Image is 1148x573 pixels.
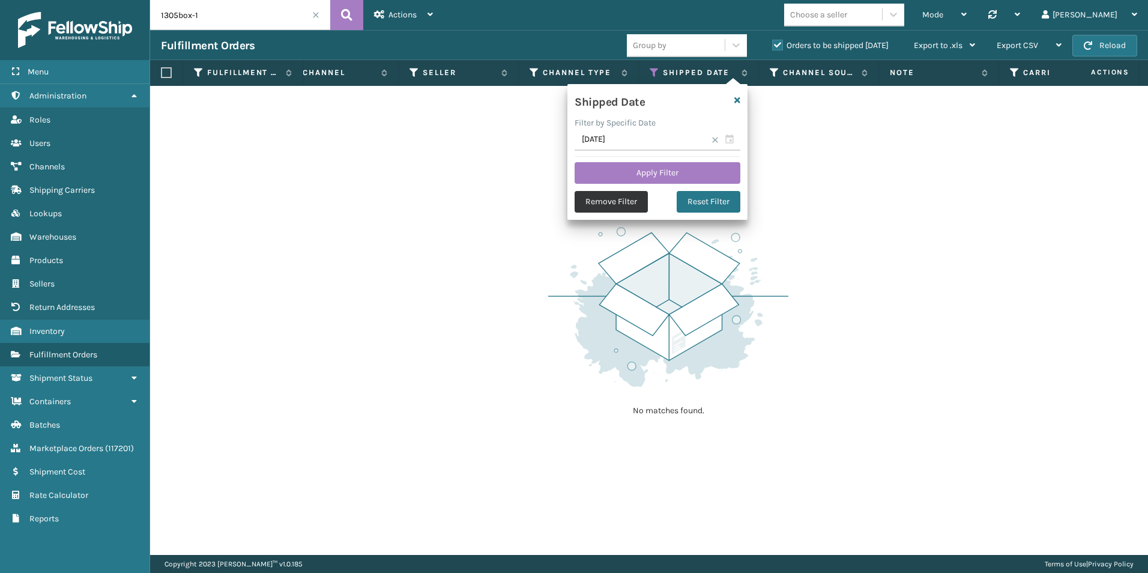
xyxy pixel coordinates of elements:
[575,162,740,184] button: Apply Filter
[1072,35,1137,56] button: Reload
[423,67,495,78] label: Seller
[29,302,95,312] span: Return Addresses
[575,129,740,151] input: MM/DD/YYYY
[388,10,417,20] span: Actions
[29,467,85,477] span: Shipment Cost
[1045,555,1134,573] div: |
[1045,560,1086,568] a: Terms of Use
[18,12,132,48] img: logo
[29,208,62,219] span: Lookups
[29,255,63,265] span: Products
[29,138,50,148] span: Users
[29,443,103,453] span: Marketplace Orders
[29,279,55,289] span: Sellers
[29,490,88,500] span: Rate Calculator
[1088,560,1134,568] a: Privacy Policy
[29,115,50,125] span: Roles
[677,191,740,213] button: Reset Filter
[29,185,95,195] span: Shipping Carriers
[783,67,856,78] label: Channel Source
[772,40,889,50] label: Orders to be shipped [DATE]
[29,350,97,360] span: Fulfillment Orders
[28,67,49,77] span: Menu
[29,514,59,524] span: Reports
[29,326,65,336] span: Inventory
[207,67,280,78] label: Fulfillment Order Id
[29,162,65,172] span: Channels
[890,67,976,78] label: Note
[575,191,648,213] button: Remove Filter
[29,396,71,407] span: Containers
[1053,62,1137,82] span: Actions
[575,91,645,109] h4: Shipped Date
[29,91,86,101] span: Administration
[29,420,60,430] span: Batches
[663,67,736,78] label: Shipped Date
[161,38,255,53] h3: Fulfillment Orders
[1023,67,1096,78] label: Carrier Delivery Status
[922,10,943,20] span: Mode
[997,40,1038,50] span: Export CSV
[105,443,134,453] span: ( 117201 )
[790,8,847,21] div: Choose a seller
[633,39,666,52] div: Group by
[165,555,303,573] p: Copyright 2023 [PERSON_NAME]™ v 1.0.185
[29,232,76,242] span: Warehouses
[914,40,962,50] span: Export to .xls
[29,373,92,383] span: Shipment Status
[575,118,656,128] label: Filter by Specific Date
[303,67,375,78] label: Channel
[543,67,615,78] label: Channel Type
